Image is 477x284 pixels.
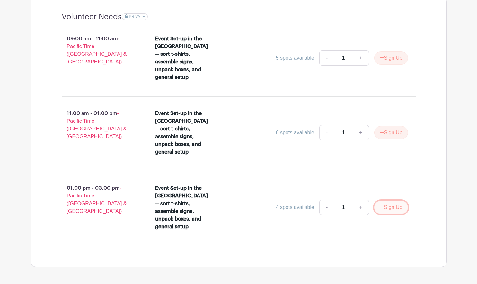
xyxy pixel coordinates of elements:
button: Sign Up [374,126,408,139]
div: 6 spots available [276,129,314,137]
div: Event Set-up in the [GEOGRAPHIC_DATA] -- sort t-shirts, assemble signs, unpack boxes, and general... [155,184,211,230]
div: Event Set-up in the [GEOGRAPHIC_DATA] -- sort t-shirts, assemble signs, unpack boxes, and general... [155,35,211,81]
div: Event Set-up in the [GEOGRAPHIC_DATA] -- sort t-shirts, assemble signs, unpack boxes, and general... [155,110,211,156]
button: Sign Up [374,201,408,214]
p: 11:00 am - 01:00 pm [51,107,145,143]
div: 5 spots available [276,54,314,62]
span: - Pacific Time ([GEOGRAPHIC_DATA] & [GEOGRAPHIC_DATA]) [67,36,127,64]
a: - [319,125,334,140]
span: PRIVATE [129,14,145,19]
p: 09:00 am - 11:00 am [51,32,145,68]
span: - Pacific Time ([GEOGRAPHIC_DATA] & [GEOGRAPHIC_DATA]) [67,185,127,214]
a: + [353,125,369,140]
div: 4 spots available [276,204,314,211]
p: 01:00 pm - 03:00 pm [51,182,145,218]
a: - [319,50,334,66]
h4: Volunteer Needs [62,12,122,21]
a: + [353,200,369,215]
span: - Pacific Time ([GEOGRAPHIC_DATA] & [GEOGRAPHIC_DATA]) [67,111,127,139]
a: - [319,200,334,215]
button: Sign Up [374,51,408,65]
a: + [353,50,369,66]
